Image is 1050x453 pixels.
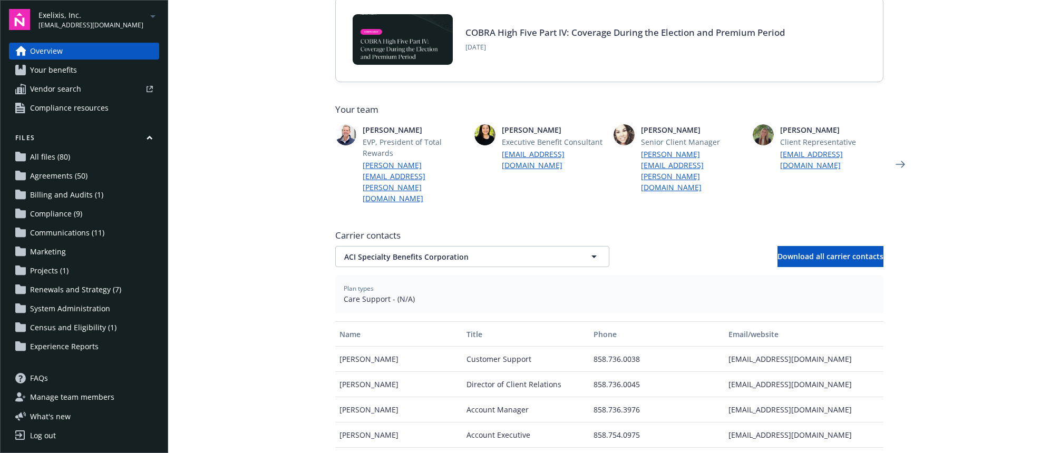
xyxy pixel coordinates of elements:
span: Projects (1) [30,262,69,279]
div: 858.736.0045 [589,372,724,397]
span: Your benefits [30,62,77,78]
a: COBRA High Five Part IV: Coverage During the Election and Premium Period [465,26,785,38]
a: Projects (1) [9,262,159,279]
img: photo [753,124,774,145]
span: Plan types [344,284,875,293]
div: Log out [30,427,56,444]
span: Download all carrier contacts [777,251,883,261]
div: Title [466,329,585,340]
span: Executive Benefit Consultant [502,136,605,147]
span: Renewals and Strategy (7) [30,281,121,298]
div: [PERSON_NAME] [335,347,462,372]
a: [EMAIL_ADDRESS][DOMAIN_NAME] [780,149,883,171]
a: Overview [9,43,159,60]
div: 858.736.3976 [589,397,724,422]
a: [PERSON_NAME][EMAIL_ADDRESS][PERSON_NAME][DOMAIN_NAME] [641,149,744,193]
button: Exelixis, Inc.[EMAIL_ADDRESS][DOMAIN_NAME]arrowDropDown [38,9,159,30]
div: Account Executive [462,422,589,448]
div: Phone [594,329,720,340]
div: Account Manager [462,397,589,422]
a: [PERSON_NAME][EMAIL_ADDRESS][PERSON_NAME][DOMAIN_NAME] [363,160,466,204]
button: Title [462,321,589,347]
div: [EMAIL_ADDRESS][DOMAIN_NAME] [724,397,883,422]
span: [PERSON_NAME] [780,124,883,135]
div: Director of Client Relations [462,372,589,397]
span: [PERSON_NAME] [363,124,466,135]
span: What ' s new [30,411,71,422]
a: Compliance resources [9,100,159,116]
div: 858.736.0038 [589,347,724,372]
a: Vendor search [9,81,159,97]
a: Agreements (50) [9,168,159,184]
img: navigator-logo.svg [9,9,30,30]
span: FAQs [30,370,48,387]
div: [EMAIL_ADDRESS][DOMAIN_NAME] [724,347,883,372]
button: Download all carrier contacts [777,246,883,267]
img: photo [335,124,356,145]
a: arrowDropDown [147,9,159,22]
span: Care Support - (N/A) [344,293,875,304]
span: [PERSON_NAME] [502,124,605,135]
button: Email/website [724,321,883,347]
button: Phone [589,321,724,347]
span: Carrier contacts [335,229,883,242]
div: [PERSON_NAME] [335,372,462,397]
span: Census and Eligibility (1) [30,319,116,336]
span: Experience Reports [30,338,99,355]
span: Exelixis, Inc. [38,9,143,21]
img: photo [614,124,635,145]
a: Compliance (9) [9,205,159,222]
button: Name [335,321,462,347]
span: Your team [335,103,883,116]
span: Overview [30,43,63,60]
button: Files [9,133,159,146]
span: Manage team members [30,389,114,406]
span: [DATE] [465,43,785,52]
div: Customer Support [462,347,589,372]
a: All files (80) [9,149,159,165]
a: FAQs [9,370,159,387]
span: [EMAIL_ADDRESS][DOMAIN_NAME] [38,21,143,30]
a: Renewals and Strategy (7) [9,281,159,298]
img: BLOG-Card Image - Compliance - COBRA High Five Pt 4 - 09-04-25.jpg [353,14,453,65]
a: Census and Eligibility (1) [9,319,159,336]
button: ACI Specialty Benefits Corporation [335,246,609,267]
span: All files (80) [30,149,70,165]
div: 858.754.0975 [589,422,724,448]
a: Manage team members [9,389,159,406]
a: Marketing [9,243,159,260]
div: [PERSON_NAME] [335,397,462,422]
div: Name [339,329,458,340]
button: What's new [9,411,87,422]
span: Compliance resources [30,100,109,116]
span: Client Representative [780,136,883,147]
span: Communications (11) [30,224,104,241]
div: [PERSON_NAME] [335,422,462,448]
span: Billing and Audits (1) [30,186,103,203]
span: Senior Client Manager [641,136,744,147]
span: [PERSON_NAME] [641,124,744,135]
a: [EMAIL_ADDRESS][DOMAIN_NAME] [502,149,605,171]
img: photo [474,124,495,145]
a: Experience Reports [9,338,159,355]
span: Compliance (9) [30,205,82,222]
span: ACI Specialty Benefits Corporation [344,251,563,262]
div: [EMAIL_ADDRESS][DOMAIN_NAME] [724,372,883,397]
a: Next [892,156,909,173]
div: Email/website [728,329,879,340]
a: System Administration [9,300,159,317]
a: Your benefits [9,62,159,78]
span: EVP, President of Total Rewards [363,136,466,159]
span: Vendor search [30,81,81,97]
span: System Administration [30,300,110,317]
span: Agreements (50) [30,168,87,184]
a: Billing and Audits (1) [9,186,159,203]
span: Marketing [30,243,66,260]
div: [EMAIL_ADDRESS][DOMAIN_NAME] [724,422,883,448]
a: Communications (11) [9,224,159,241]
